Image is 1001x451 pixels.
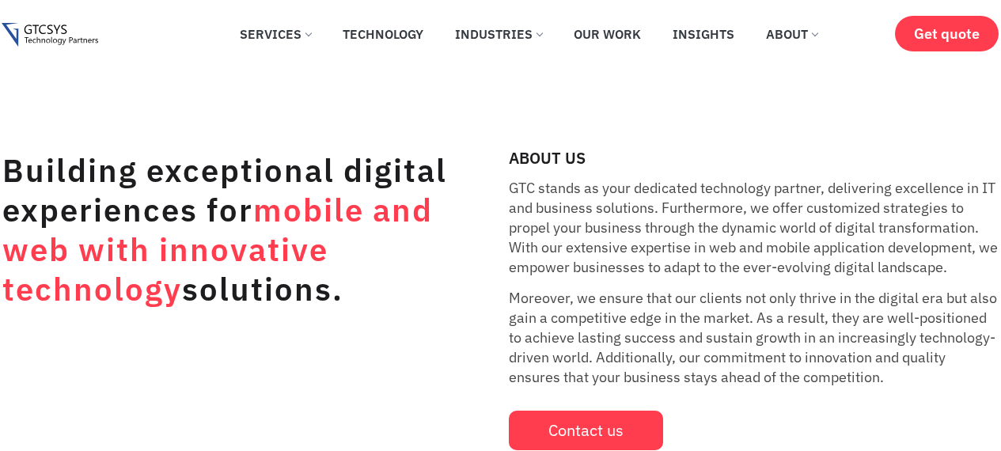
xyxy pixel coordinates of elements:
[228,17,323,51] a: Services
[914,25,980,42] span: Get quote
[2,189,433,309] span: mobile and web with innovative technology
[2,150,453,309] h1: Building exceptional digital experiences for solutions.
[2,23,97,47] img: Gtcsys logo
[443,17,554,51] a: Industries
[754,17,829,51] a: About
[509,288,999,387] p: Moreover, we ensure that our clients not only thrive in the digital era but also gain a competiti...
[562,17,653,51] a: Our Work
[509,150,999,166] h2: ABOUT US
[509,411,663,450] a: Contact us
[895,16,999,51] a: Get quote
[331,17,435,51] a: Technology
[509,178,999,277] p: GTC stands as your dedicated technology partner, delivering excellence in IT and business solutio...
[548,423,624,438] span: Contact us
[661,17,746,51] a: Insights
